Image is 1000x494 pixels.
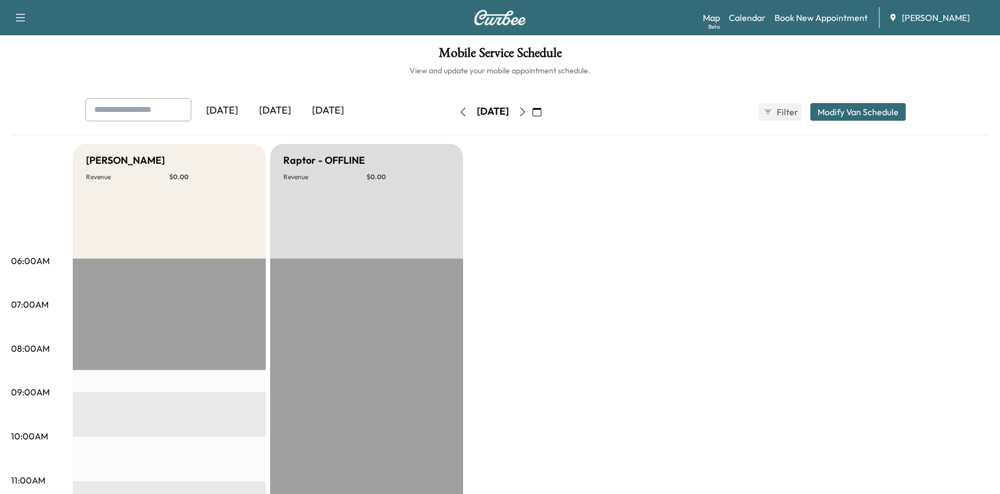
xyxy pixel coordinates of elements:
[759,103,802,121] button: Filter
[11,65,989,76] h6: View and update your mobile appointment schedule.
[11,254,50,267] p: 06:00AM
[11,429,48,443] p: 10:00AM
[775,11,868,24] a: Book New Appointment
[367,173,450,181] p: $ 0.00
[86,173,169,181] p: Revenue
[474,10,526,25] img: Curbee Logo
[302,98,354,123] div: [DATE]
[477,105,509,119] div: [DATE]
[249,98,302,123] div: [DATE]
[11,46,989,65] h1: Mobile Service Schedule
[11,474,45,487] p: 11:00AM
[708,23,720,31] div: Beta
[11,385,50,399] p: 09:00AM
[11,298,49,311] p: 07:00AM
[703,11,720,24] a: MapBeta
[196,98,249,123] div: [DATE]
[86,153,165,168] h5: [PERSON_NAME]
[169,173,252,181] p: $ 0.00
[777,105,797,119] span: Filter
[11,342,50,355] p: 08:00AM
[283,153,365,168] h5: Raptor - OFFLINE
[283,173,367,181] p: Revenue
[729,11,766,24] a: Calendar
[810,103,906,121] button: Modify Van Schedule
[902,11,970,24] span: [PERSON_NAME]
